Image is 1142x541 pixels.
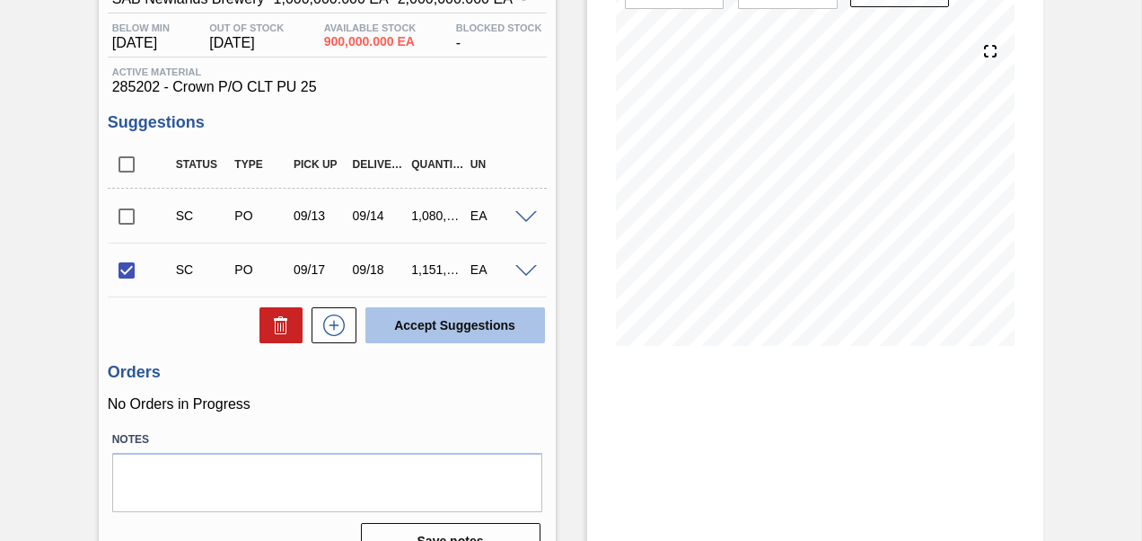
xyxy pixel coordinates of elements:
div: Type [230,158,293,171]
div: Purchase order [230,208,293,223]
label: Notes [112,427,542,453]
span: Available Stock [324,22,417,33]
div: Pick up [289,158,352,171]
span: 285202 - Crown P/O CLT PU 25 [112,79,542,95]
span: 900,000.000 EA [324,35,417,49]
button: Accept Suggestions [365,307,545,343]
span: Out Of Stock [209,22,284,33]
div: EA [466,262,529,277]
div: 09/14/2025 [348,208,411,223]
span: Below Min [112,22,170,33]
div: Status [171,158,234,171]
div: Purchase order [230,262,293,277]
div: 1,151,064.000 [407,262,470,277]
h3: Orders [108,363,547,382]
p: No Orders in Progress [108,396,547,412]
div: - [452,22,547,51]
span: [DATE] [112,35,170,51]
h3: Suggestions [108,113,547,132]
div: 09/18/2025 [348,262,411,277]
div: 1,080,000.000 [407,208,470,223]
div: Delete Suggestions [250,307,303,343]
div: 09/13/2025 [289,208,352,223]
div: Accept Suggestions [356,306,547,345]
div: Suggestion Created [171,208,234,223]
span: Blocked Stock [456,22,542,33]
span: Active Material [112,67,542,77]
div: Suggestion Created [171,262,234,277]
div: EA [466,208,529,223]
div: Quantity [407,158,470,171]
div: 09/17/2025 [289,262,352,277]
div: UN [466,158,529,171]
span: [DATE] [209,35,284,51]
div: Delivery [348,158,411,171]
div: New suggestion [303,307,356,343]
